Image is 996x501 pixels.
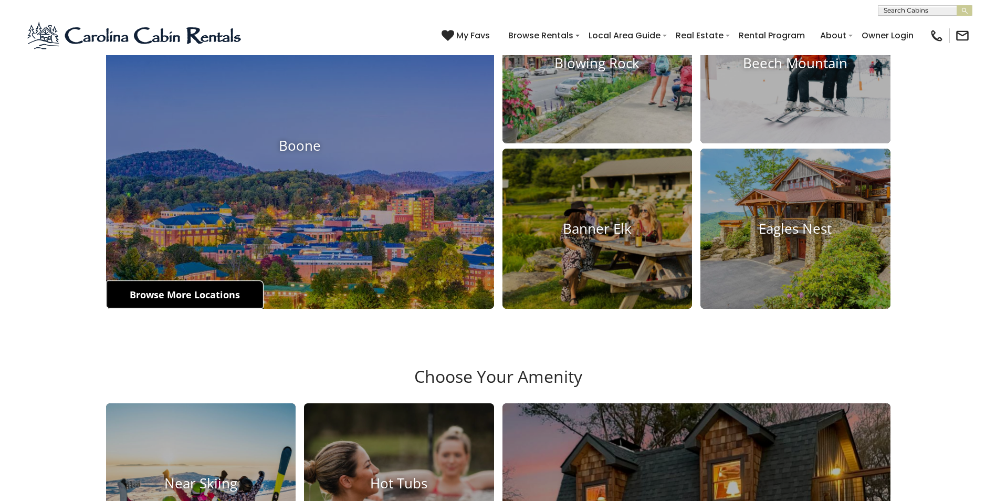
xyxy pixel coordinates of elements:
[442,29,492,43] a: My Favs
[502,221,693,237] h4: Banner Elk
[700,221,890,237] h4: Eagles Nest
[503,26,579,45] a: Browse Rentals
[815,26,852,45] a: About
[733,26,810,45] a: Rental Program
[670,26,729,45] a: Real Estate
[955,28,970,43] img: mail-regular-black.png
[26,20,244,51] img: Blue-2.png
[502,56,693,72] h4: Blowing Rock
[106,138,494,154] h4: Boone
[456,29,490,42] span: My Favs
[700,149,890,309] a: Eagles Nest
[304,475,494,492] h4: Hot Tubs
[106,475,296,492] h4: Near Skiing
[106,280,264,309] a: Browse More Locations
[104,367,892,403] h3: Choose Your Amenity
[929,28,944,43] img: phone-regular-black.png
[583,26,666,45] a: Local Area Guide
[502,149,693,309] a: Banner Elk
[856,26,919,45] a: Owner Login
[700,56,890,72] h4: Beech Mountain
